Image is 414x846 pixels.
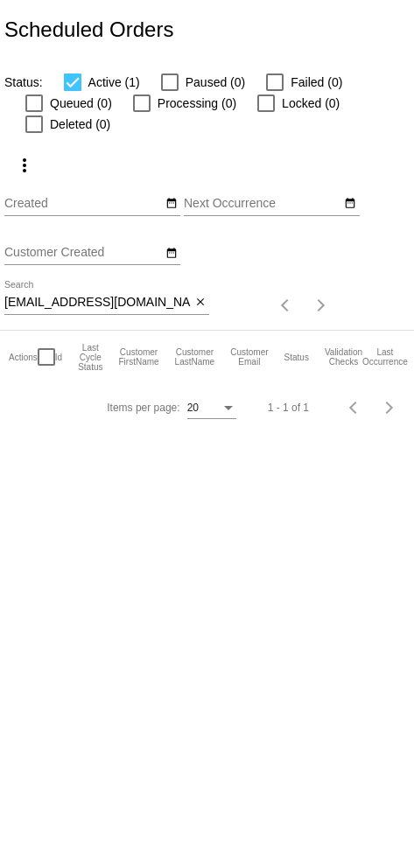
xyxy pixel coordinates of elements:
button: Clear [191,294,209,312]
span: Paused (0) [186,72,245,93]
span: Failed (0) [291,72,342,93]
h2: Scheduled Orders [4,17,173,42]
button: Change sorting for CustomerFirstName [118,347,158,367]
span: Processing (0) [158,93,236,114]
mat-icon: close [194,296,207,310]
button: Change sorting for LastProcessingCycleId [78,343,102,372]
input: Created [4,197,162,211]
button: Change sorting for LastOccurrenceUtc [362,347,408,367]
mat-select: Items per page: [187,402,236,415]
span: Status: [4,75,43,89]
input: Next Occurrence [184,197,341,211]
span: Queued (0) [50,93,112,114]
div: Items per page: [107,402,179,414]
mat-header-cell: Validation Checks [325,331,362,383]
button: Next page [372,390,407,425]
div: 1 - 1 of 1 [268,402,309,414]
button: Previous page [337,390,372,425]
span: Active (1) [88,72,140,93]
button: Change sorting for Id [55,352,62,362]
input: Search [4,296,191,310]
mat-icon: date_range [165,197,178,211]
span: 20 [187,402,199,414]
mat-icon: date_range [344,197,356,211]
span: Locked (0) [282,93,340,114]
mat-header-cell: Actions [9,331,38,383]
button: Previous page [269,288,304,323]
button: Change sorting for Status [284,352,309,362]
mat-icon: more_vert [14,155,35,176]
span: Deleted (0) [50,114,110,135]
button: Change sorting for CustomerEmail [230,347,268,367]
input: Customer Created [4,246,162,260]
button: Change sorting for CustomerLastName [175,347,215,367]
mat-icon: date_range [165,247,178,261]
button: Next page [304,288,339,323]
